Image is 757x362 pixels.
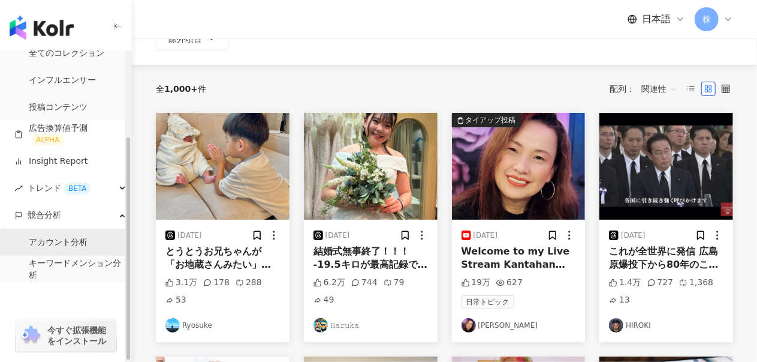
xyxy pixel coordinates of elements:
[165,245,280,272] div: とうとうお兄ちゃんが「お地蔵さんみたい」と拝み出した。 本当に尊い2人。 ……賽銭箱だけは置かないようにしよう。
[165,318,180,333] img: KOL Avatar
[64,183,91,195] div: BETA
[641,79,677,98] span: 関連性
[165,318,280,333] a: KOL AvatarRyosuke
[10,16,74,40] img: logo
[702,13,711,26] span: 株
[609,318,723,333] a: KOL AvatarHIROKI
[14,184,23,193] span: rise
[599,113,733,220] img: post-image
[168,34,202,44] span: 除外項目
[14,122,122,146] a: 広告換算値予測ALPHA
[29,258,122,281] a: キーワードメンション分析
[313,318,328,333] img: KOL Avatar
[203,277,230,289] div: 178
[29,47,104,59] a: 全てのコレクション
[16,319,116,352] a: chrome extension今すぐ拡張機能をインストール
[164,84,198,94] span: 1,000+
[496,277,523,289] div: 627
[351,277,378,289] div: 744
[473,231,498,241] div: [DATE]
[313,277,345,289] div: 6.2万
[462,318,576,333] a: KOL Avatar[PERSON_NAME]
[642,13,671,26] span: 日本語
[236,277,262,289] div: 288
[621,231,646,241] div: [DATE]
[28,175,91,202] span: トレンド
[156,84,206,94] div: 全 件
[462,295,514,309] span: 日常トピック
[29,101,88,113] a: 投稿コンテンツ
[452,113,586,220] img: post-image
[384,277,405,289] div: 79
[313,294,334,306] div: 49
[165,294,186,306] div: 53
[29,74,96,86] a: インフルエンサー
[462,277,491,289] div: 19万
[609,245,723,272] div: これが全世界に発信 広島原爆投下から80年のこの日に。
[313,318,428,333] a: KOL Avatar𝙷𝚊𝚛𝚞𝚔𝚊
[156,113,289,220] img: post-image
[610,79,684,98] div: 配列：
[28,202,61,229] span: 競合分析
[29,237,88,249] a: アカウント分析
[313,245,428,272] div: 結婚式無事終了！！！ -19.5キロが最高記録で終わりました👍 後ろも肉乗らずに着れました💐💍 みんなに褒められて最高の一日になりまし‪た‪🫶
[19,326,42,345] img: chrome extension
[304,113,438,220] img: post-image
[609,294,630,306] div: 13
[452,113,586,220] div: post-imageタイアップ投稿
[177,231,202,241] div: [DATE]
[14,155,88,167] a: Insight Report
[462,318,476,333] img: KOL Avatar
[466,114,516,126] div: タイアップ投稿
[47,325,113,346] span: 今すぐ拡張機能をインストール
[462,245,576,272] div: Welcome to my Live Stream Kantahan Dikitan Kulitan🎙️ New to streaming or looking to level up? Che...
[679,277,713,289] div: 1,368
[325,231,350,241] div: [DATE]
[165,277,197,289] div: 3.1万
[647,277,674,289] div: 727
[609,277,641,289] div: 1.4万
[609,318,623,333] img: KOL Avatar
